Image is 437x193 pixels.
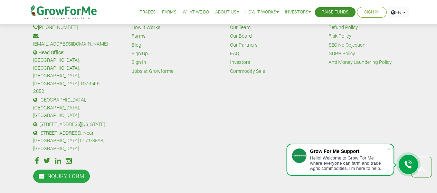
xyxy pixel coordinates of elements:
[322,9,349,16] a: Raise Funds
[33,120,109,128] p: : [STREET_ADDRESS][US_STATE].
[230,41,257,49] a: Our Partners
[285,9,311,16] a: Investors
[33,40,108,48] a: [EMAIL_ADDRESS][DOMAIN_NAME]
[329,23,358,31] a: Refund Policy
[33,32,109,48] p: :
[310,155,387,171] div: Hello! Welcome to Grow For Me where everyone can farm and trade Agric commodities. I'm here to help.
[388,7,409,18] a: EN
[33,23,109,31] p: :
[132,23,160,31] a: How it Works
[132,50,148,57] a: Sign Up
[364,9,379,16] a: Sign In
[140,9,156,16] a: Trades
[329,32,351,40] a: Risk Policy
[132,58,146,66] a: Sign In
[38,23,78,31] a: [PHONE_NUMBER]
[132,67,173,75] a: Jobs at Growforme
[230,67,265,75] a: Commodity Sale
[33,96,109,119] p: : [GEOGRAPHIC_DATA], [GEOGRAPHIC_DATA], [GEOGRAPHIC_DATA]
[132,41,141,49] a: Blog
[215,9,239,16] a: About Us
[329,50,355,57] a: GDPR Policy
[230,32,252,40] a: Our Board
[33,129,109,152] p: : [STREET_ADDRESS], Near [GEOGRAPHIC_DATA] 0171-8598, [GEOGRAPHIC_DATA].
[38,49,64,56] b: Head Office:
[162,9,177,16] a: Farms
[132,32,145,40] a: Farms
[230,23,250,31] a: Our Team
[230,50,239,57] a: FAQ
[33,49,109,95] p: : [GEOGRAPHIC_DATA], [GEOGRAPHIC_DATA], [GEOGRAPHIC_DATA], [GEOGRAPHIC_DATA]. GM-049-2052
[183,9,209,16] a: What We Do
[329,58,392,66] a: Anti Money Laundering Policy
[33,170,90,183] a: ENQUIRY FORM
[245,9,279,16] a: How it Works
[310,148,387,154] div: Grow For Me Support
[230,58,250,66] a: Investors
[329,41,365,49] a: SEC No Objection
